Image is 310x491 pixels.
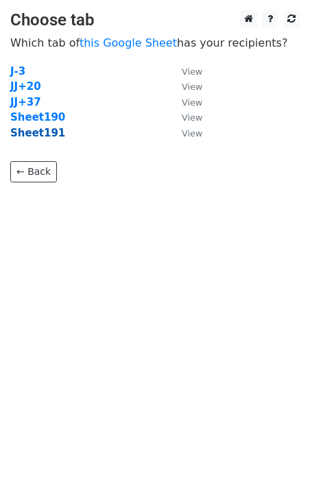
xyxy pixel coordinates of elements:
a: Sheet190 [10,111,65,123]
a: Sheet191 [10,127,65,139]
small: View [182,112,202,123]
a: View [168,111,202,123]
a: ← Back [10,161,57,182]
a: View [168,80,202,93]
a: View [168,96,202,108]
iframe: Chat Widget [241,425,310,491]
a: View [168,127,202,139]
small: View [182,67,202,77]
a: View [168,65,202,77]
p: Which tab of has your recipients? [10,36,300,50]
small: View [182,128,202,139]
small: View [182,82,202,92]
a: JJ+37 [10,96,41,108]
small: View [182,97,202,108]
a: JJ+20 [10,80,41,93]
a: this Google Sheet [80,36,177,49]
h3: Choose tab [10,10,300,30]
a: J-3 [10,65,25,77]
